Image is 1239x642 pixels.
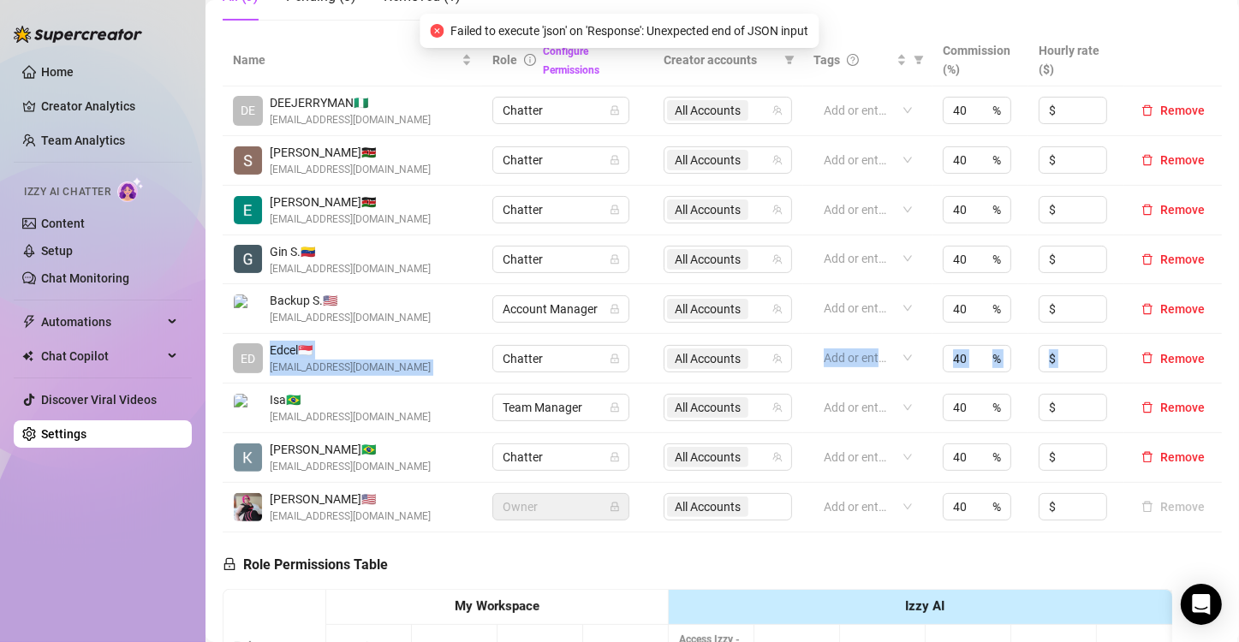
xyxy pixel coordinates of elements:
[664,51,777,69] span: Creator accounts
[781,47,798,73] span: filter
[234,493,262,521] img: Britney Black
[41,271,129,285] a: Chat Monitoring
[234,294,262,323] img: Backup Spam
[1135,150,1212,170] button: Remove
[610,155,620,165] span: lock
[270,310,431,326] span: [EMAIL_ADDRESS][DOMAIN_NAME]
[223,555,388,575] h5: Role Permissions Table
[813,51,840,69] span: Tags
[675,101,741,120] span: All Accounts
[41,308,163,336] span: Automations
[1135,348,1212,369] button: Remove
[14,26,142,43] img: logo-BBDzfeDw.svg
[270,291,431,310] span: Backup S. 🇺🇸
[667,397,748,418] span: All Accounts
[270,242,431,261] span: Gin S. 🇻🇪
[1135,496,1212,517] button: Remove
[675,151,741,169] span: All Accounts
[1141,253,1153,265] span: delete
[610,402,620,413] span: lock
[234,196,262,224] img: Essie
[503,197,619,223] span: Chatter
[772,452,783,462] span: team
[610,304,620,314] span: lock
[41,427,86,441] a: Settings
[1141,401,1153,413] span: delete
[233,51,458,69] span: Name
[1141,204,1153,216] span: delete
[667,249,748,270] span: All Accounts
[932,34,1028,86] th: Commission (%)
[451,21,809,40] span: Failed to execute 'json' on 'Response': Unexpected end of JSON input
[784,55,795,65] span: filter
[503,98,619,123] span: Chatter
[906,598,945,614] strong: Izzy AI
[610,354,620,364] span: lock
[270,112,431,128] span: [EMAIL_ADDRESS][DOMAIN_NAME]
[675,300,741,318] span: All Accounts
[1135,249,1212,270] button: Remove
[772,205,783,215] span: team
[1181,584,1222,625] div: Open Intercom Messenger
[610,452,620,462] span: lock
[241,349,255,368] span: ED
[22,350,33,362] img: Chat Copilot
[270,93,431,112] span: DEEJERRYMAN 🇳🇬
[117,177,144,202] img: AI Chatter
[1141,451,1153,463] span: delete
[772,402,783,413] span: team
[270,508,431,525] span: [EMAIL_ADDRESS][DOMAIN_NAME]
[667,100,748,121] span: All Accounts
[675,250,741,269] span: All Accounts
[241,101,255,120] span: DE
[270,440,431,459] span: [PERSON_NAME] 🇧🇷
[1160,401,1205,414] span: Remove
[1160,352,1205,366] span: Remove
[503,296,619,322] span: Account Manager
[910,47,927,73] span: filter
[41,244,73,258] a: Setup
[503,147,619,173] span: Chatter
[610,254,620,265] span: lock
[675,349,741,368] span: All Accounts
[41,65,74,79] a: Home
[772,155,783,165] span: team
[1141,352,1153,364] span: delete
[234,146,262,175] img: Sheila Ngigi
[1135,100,1212,121] button: Remove
[431,24,444,38] span: close-circle
[667,299,748,319] span: All Accounts
[675,200,741,219] span: All Accounts
[1141,104,1153,116] span: delete
[503,395,619,420] span: Team Manager
[234,394,262,422] img: Isa
[675,398,741,417] span: All Accounts
[270,390,431,409] span: Isa 🇧🇷
[1135,397,1212,418] button: Remove
[234,245,262,273] img: Gin Stars
[234,443,262,472] img: Kauany Fatima
[503,247,619,272] span: Chatter
[675,448,741,467] span: All Accounts
[22,315,36,329] span: thunderbolt
[270,409,431,425] span: [EMAIL_ADDRESS][DOMAIN_NAME]
[610,502,620,512] span: lock
[1160,153,1205,167] span: Remove
[667,150,748,170] span: All Accounts
[772,354,783,364] span: team
[610,105,620,116] span: lock
[223,34,482,86] th: Name
[41,134,125,147] a: Team Analytics
[667,348,748,369] span: All Accounts
[1160,302,1205,316] span: Remove
[503,444,619,470] span: Chatter
[492,53,517,67] span: Role
[667,199,748,220] span: All Accounts
[41,92,178,120] a: Creator Analytics
[270,459,431,475] span: [EMAIL_ADDRESS][DOMAIN_NAME]
[610,205,620,215] span: lock
[455,598,539,614] strong: My Workspace
[223,557,236,571] span: lock
[41,217,85,230] a: Content
[847,54,859,66] span: question-circle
